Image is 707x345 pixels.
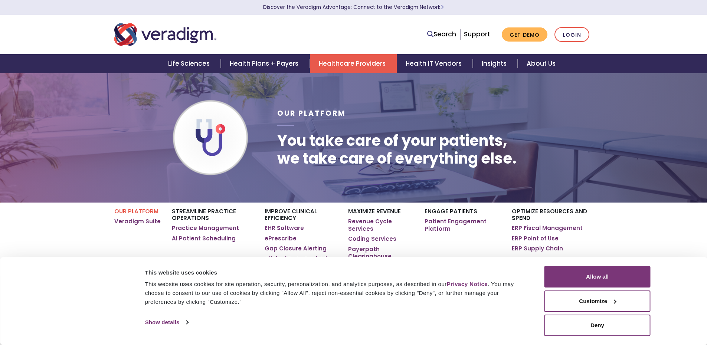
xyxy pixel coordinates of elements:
[159,54,221,73] a: Life Sciences
[263,4,444,11] a: Discover the Veradigm Advantage: Connect to the Veradigm NetworkLearn More
[172,224,239,232] a: Practice Management
[512,235,559,242] a: ERP Point of Use
[114,218,161,225] a: Veradigm Suite
[512,224,583,232] a: ERP Fiscal Management
[265,245,327,252] a: Gap Closure Alerting
[544,290,651,312] button: Customize
[348,235,396,243] a: Coding Services
[554,27,589,42] a: Login
[544,315,651,336] button: Deny
[277,132,517,167] h1: You take care of your patients, we take care of everything else.
[145,268,528,277] div: This website uses cookies
[265,235,297,242] a: ePrescribe
[447,281,488,287] a: Privacy Notice
[473,54,518,73] a: Insights
[397,54,473,73] a: Health IT Vendors
[464,30,490,39] a: Support
[441,4,444,11] span: Learn More
[145,317,188,328] a: Show details
[145,280,528,306] div: This website uses cookies for site operation, security, personalization, and analytics purposes, ...
[502,27,547,42] a: Get Demo
[265,224,304,232] a: EHR Software
[427,29,456,39] a: Search
[518,54,564,73] a: About Us
[310,54,397,73] a: Healthcare Providers
[114,22,216,47] img: Veradigm logo
[277,108,346,118] span: Our Platform
[544,266,651,287] button: Allow all
[221,54,310,73] a: Health Plans + Payers
[512,245,563,252] a: ERP Supply Chain
[348,246,413,260] a: Payerpath Clearinghouse
[172,235,236,242] a: AI Patient Scheduling
[425,218,501,232] a: Patient Engagement Platform
[348,218,413,232] a: Revenue Cycle Services
[265,255,334,263] a: Clinical Data Registries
